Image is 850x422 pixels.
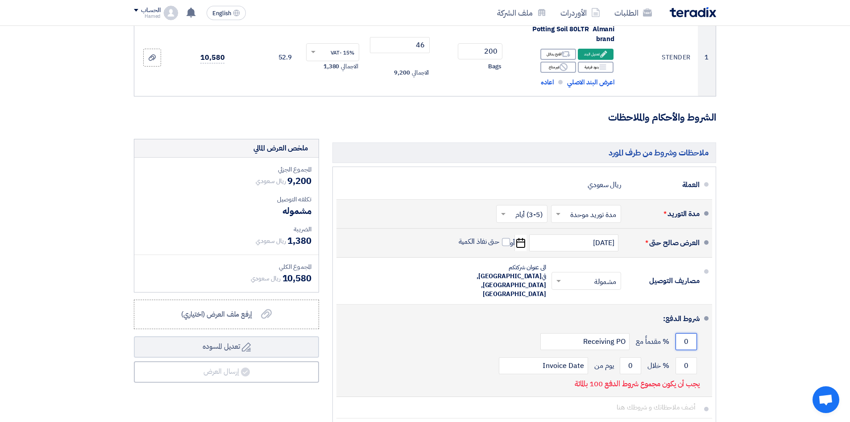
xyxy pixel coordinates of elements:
span: مشموله [282,204,311,217]
div: مصاريف التوصيل [628,270,700,292]
label: حتى نفاذ الكمية [459,237,510,246]
span: 10,580 [282,272,311,285]
div: غير متاح [540,62,576,73]
input: payment-term-2 [499,357,588,374]
h5: ملاحظات وشروط من طرف المورد [332,142,716,163]
div: المجموع الكلي [141,262,311,272]
span: يوم من [594,361,614,370]
div: الحساب [141,7,160,14]
span: الاجمالي [412,68,429,77]
input: payment-term-2 [540,333,630,350]
input: payment-term-2 [620,357,641,374]
td: STENDER [622,19,698,96]
span: ريال سعودي [256,236,286,246]
td: 52.9 [232,19,299,96]
div: المجموع الجزئي [141,165,311,174]
div: الى عنوان شركتكم في [448,263,546,299]
span: 9,200 [394,68,410,77]
a: ملف الشركة [490,2,553,23]
button: تعديل المسوده [134,336,319,358]
div: اقترح بدائل [540,49,576,60]
div: Potting Soil 80LTR Almani brand [517,24,614,44]
button: إرسال العرض [134,361,319,383]
input: أضف ملاحظاتك و شروطك هنا [344,399,700,416]
div: الضريبة [141,225,311,234]
a: Open chat [813,386,839,413]
span: 10,580 [200,52,224,63]
span: ريال سعودي [251,274,281,283]
span: الاجمالي [341,62,358,71]
div: العملة [628,174,700,196]
ng-select: VAT [306,43,359,61]
span: English [212,10,231,17]
img: Teradix logo [670,7,716,17]
span: اعاده [541,77,554,88]
a: الأوردرات [553,2,607,23]
span: إرفع ملف العرض (اختياري) [181,309,252,320]
div: شروط الدفع: [351,308,700,330]
div: بنود فرعية [578,62,614,73]
span: 1,380 [323,62,340,71]
div: Hamed [134,14,160,19]
span: % خلال [647,361,669,370]
div: ريال سعودي [588,176,621,193]
input: أدخل سعر الوحدة [370,37,430,53]
span: [GEOGRAPHIC_DATA], [GEOGRAPHIC_DATA], [GEOGRAPHIC_DATA] [477,272,546,299]
input: RFQ_STEP1.ITEMS.2.AMOUNT_TITLE [458,43,502,59]
button: English [207,6,246,20]
a: الطلبات [607,2,659,23]
h3: الشروط والأحكام والملاحظات [134,111,716,125]
input: payment-term-1 [676,333,697,350]
span: ريال سعودي [256,176,286,186]
span: اعرض البند الاصلي [567,77,614,88]
span: 1,380 [287,234,311,247]
span: أو [510,238,515,247]
span: 9,200 [287,174,311,188]
div: ملخص العرض المالي [253,143,308,154]
input: سنة-شهر-يوم [529,234,618,251]
p: يجب أن يكون مجموع شروط الدفع 100 بالمائة [575,380,700,389]
img: profile_test.png [164,6,178,20]
div: مدة التوريد [628,203,700,225]
td: 1 [698,19,716,96]
div: تعديل البند [578,49,614,60]
div: العرض صالح حتى [628,232,700,254]
span: % مقدماً مع [636,337,669,346]
input: payment-term-2 [676,357,697,374]
span: Bags [488,62,502,71]
div: تكلفه التوصيل [141,195,311,204]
